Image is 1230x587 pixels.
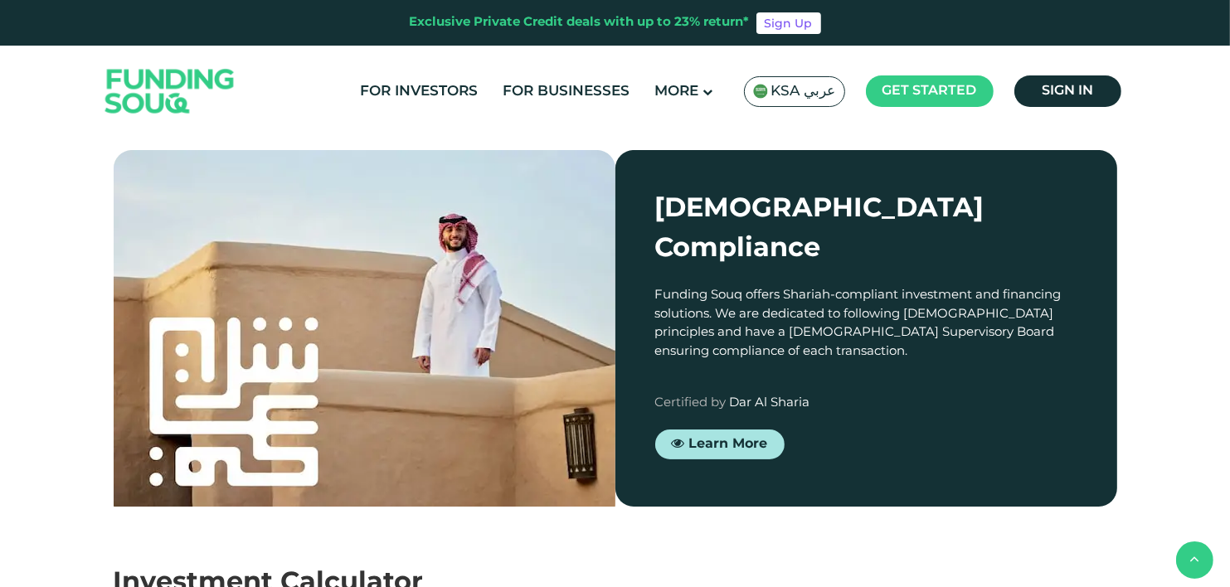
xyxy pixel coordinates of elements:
span: More [655,85,699,99]
span: Learn More [689,438,768,450]
div: Funding Souq offers Shariah-compliant investment and financing solutions. We are dedicated to fol... [655,286,1077,361]
a: Sign Up [756,12,821,34]
img: Logo [89,50,251,133]
div: [DEMOGRAPHIC_DATA] Compliance [655,190,1077,269]
a: For Investors [357,78,483,105]
span: Dar Al Sharia [730,397,810,409]
span: KSA عربي [771,82,836,101]
img: SA Flag [753,84,768,99]
button: back [1176,541,1213,579]
a: For Businesses [499,78,634,105]
div: Exclusive Private Credit deals with up to 23% return* [410,13,750,32]
a: Learn More [655,429,785,459]
span: Get started [882,85,977,97]
span: Sign in [1042,85,1093,97]
span: Certified by [655,397,727,409]
img: shariah-img [114,150,615,522]
a: Sign in [1014,75,1121,107]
